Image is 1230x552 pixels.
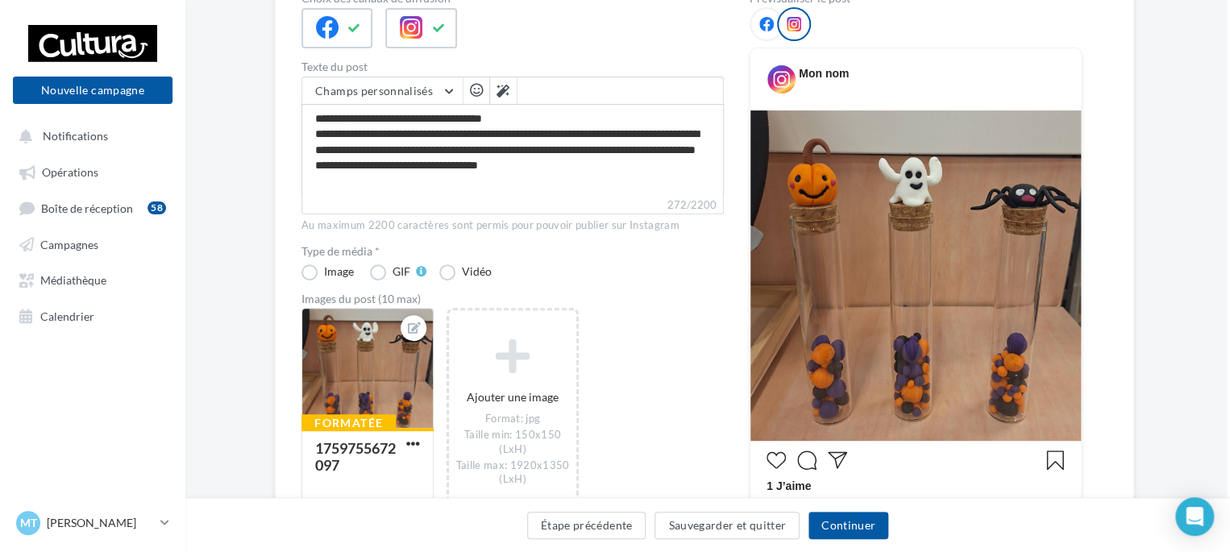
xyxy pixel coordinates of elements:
[808,512,888,539] button: Continuer
[13,77,172,104] button: Nouvelle campagne
[527,512,646,539] button: Étape précédente
[797,450,817,470] svg: Commenter
[13,508,172,538] a: MT [PERSON_NAME]
[767,478,1065,498] div: 1 J’aime
[40,273,106,287] span: Médiathèque
[315,84,433,98] span: Champs personnalisés
[301,61,724,73] label: Texte du post
[10,229,176,258] a: Campagnes
[148,201,166,214] div: 58
[302,77,463,105] button: Champs personnalisés
[324,266,354,277] div: Image
[301,293,724,305] div: Images du post (10 max)
[1045,450,1065,470] svg: Enregistrer
[393,266,410,277] div: GIF
[43,129,108,143] span: Notifications
[315,439,396,474] div: 1759755672097
[40,309,94,322] span: Calendrier
[41,201,133,214] span: Boîte de réception
[799,65,849,81] div: Mon nom
[10,301,176,330] a: Calendrier
[10,264,176,293] a: Médiathèque
[301,218,724,233] div: Au maximum 2200 caractères sont permis pour pouvoir publier sur Instagram
[40,237,98,251] span: Campagnes
[42,165,98,179] span: Opérations
[767,450,786,470] svg: J’aime
[20,515,37,531] span: MT
[301,197,724,214] label: 272/2200
[654,512,800,539] button: Sauvegarder et quitter
[10,156,176,185] a: Opérations
[828,450,847,470] svg: Partager la publication
[462,266,492,277] div: Vidéo
[1175,497,1214,536] div: Open Intercom Messenger
[301,414,396,432] div: Formatée
[47,515,154,531] p: [PERSON_NAME]
[10,193,176,222] a: Boîte de réception58
[301,246,724,257] label: Type de média *
[10,121,169,150] button: Notifications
